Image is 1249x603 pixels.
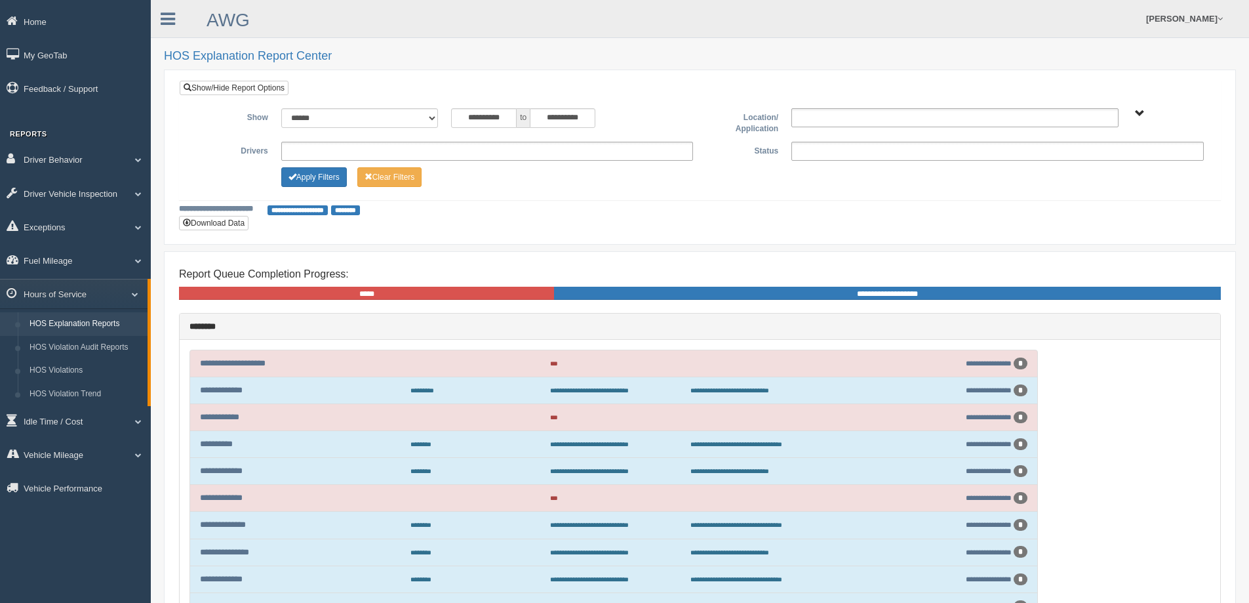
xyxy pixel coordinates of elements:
[357,167,422,187] button: Change Filter Options
[517,108,530,128] span: to
[24,312,148,336] a: HOS Explanation Reports
[164,50,1236,63] h2: HOS Explanation Report Center
[179,216,248,230] button: Download Data
[24,359,148,383] a: HOS Violations
[281,167,347,187] button: Change Filter Options
[189,142,275,157] label: Drivers
[24,383,148,406] a: HOS Violation Trend
[189,108,275,124] label: Show
[700,142,785,157] label: Status
[207,10,250,30] a: AWG
[24,336,148,360] a: HOS Violation Audit Reports
[700,108,785,135] label: Location/ Application
[180,81,288,95] a: Show/Hide Report Options
[179,268,1221,280] h4: Report Queue Completion Progress:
